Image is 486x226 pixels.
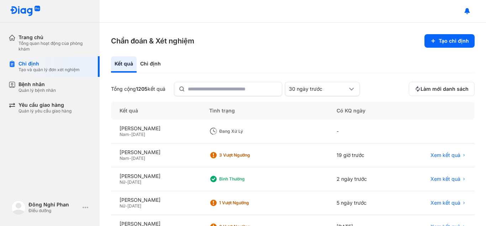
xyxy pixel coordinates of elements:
div: Kết quả [111,102,201,120]
span: Xem kết quả [430,200,460,206]
div: - [328,120,397,143]
div: [PERSON_NAME] [120,197,192,203]
button: Tạo chỉ định [424,34,475,48]
div: 19 giờ trước [328,143,397,167]
span: [DATE] [131,132,145,137]
div: Đang xử lý [219,128,276,134]
div: [PERSON_NAME] [120,125,192,132]
h3: Chẩn đoán & Xét nghiệm [111,36,194,46]
div: Bệnh nhân [19,81,56,88]
span: 1205 [136,86,148,92]
div: 30 ngày trước [289,86,347,92]
div: Quản lý yêu cầu giao hàng [19,108,72,114]
span: Nữ [120,203,125,209]
span: Làm mới danh sách [421,86,469,92]
div: Trang chủ [19,34,91,41]
div: [PERSON_NAME] [120,173,192,179]
div: Có KQ ngày [328,102,397,120]
div: 2 ngày trước [328,167,397,191]
span: Nam [120,156,129,161]
div: 1 Vượt ngưỡng [219,200,276,206]
div: Chỉ định [19,61,80,67]
div: Bình thường [219,176,276,182]
div: Tình trạng [201,102,328,120]
div: Đông Nghi Phan [28,201,80,208]
span: [DATE] [127,203,141,209]
div: Quản lý bệnh nhân [19,88,56,93]
div: Yêu cầu giao hàng [19,102,72,108]
span: Nữ [120,179,125,185]
span: Xem kết quả [430,176,460,182]
span: Nam [120,132,129,137]
span: - [129,132,131,137]
button: Làm mới danh sách [409,82,475,96]
div: 3 Vượt ngưỡng [219,152,276,158]
img: logo [10,6,41,17]
div: Tạo và quản lý đơn xét nghiệm [19,67,80,73]
div: Chỉ định [137,56,164,73]
span: - [129,156,131,161]
span: Xem kết quả [430,152,460,158]
div: Điều dưỡng [28,208,80,214]
div: [PERSON_NAME] [120,149,192,156]
div: Tổng quan hoạt động của phòng khám [19,41,91,52]
span: [DATE] [127,179,141,185]
span: - [125,203,127,209]
img: logo [11,200,26,215]
div: 5 ngày trước [328,191,397,215]
div: Tổng cộng kết quả [111,86,165,92]
span: [DATE] [131,156,145,161]
span: - [125,179,127,185]
div: Kết quả [111,56,137,73]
